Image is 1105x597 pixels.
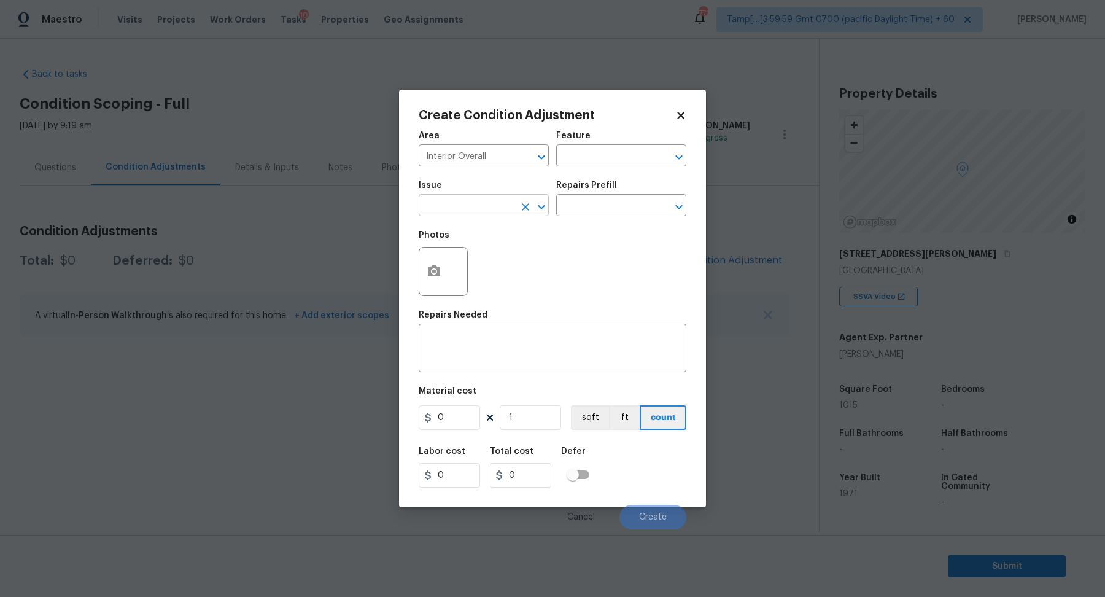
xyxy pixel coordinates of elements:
h2: Create Condition Adjustment [419,109,675,122]
h5: Total cost [490,447,533,456]
h5: Repairs Needed [419,311,487,319]
button: Clear [517,198,534,216]
button: Open [670,198,688,216]
h5: Defer [561,447,586,456]
button: Cancel [548,505,615,529]
span: Cancel [567,513,595,522]
h5: Feature [556,131,591,140]
h5: Photos [419,231,449,240]
button: Open [670,149,688,166]
h5: Labor cost [419,447,465,456]
button: count [640,405,686,430]
button: Create [619,505,686,529]
h5: Issue [419,181,442,190]
button: Open [533,198,550,216]
span: Create [639,513,667,522]
button: sqft [571,405,609,430]
h5: Material cost [419,387,476,396]
h5: Area [419,131,440,140]
button: ft [609,405,640,430]
h5: Repairs Prefill [556,181,617,190]
button: Open [533,149,550,166]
